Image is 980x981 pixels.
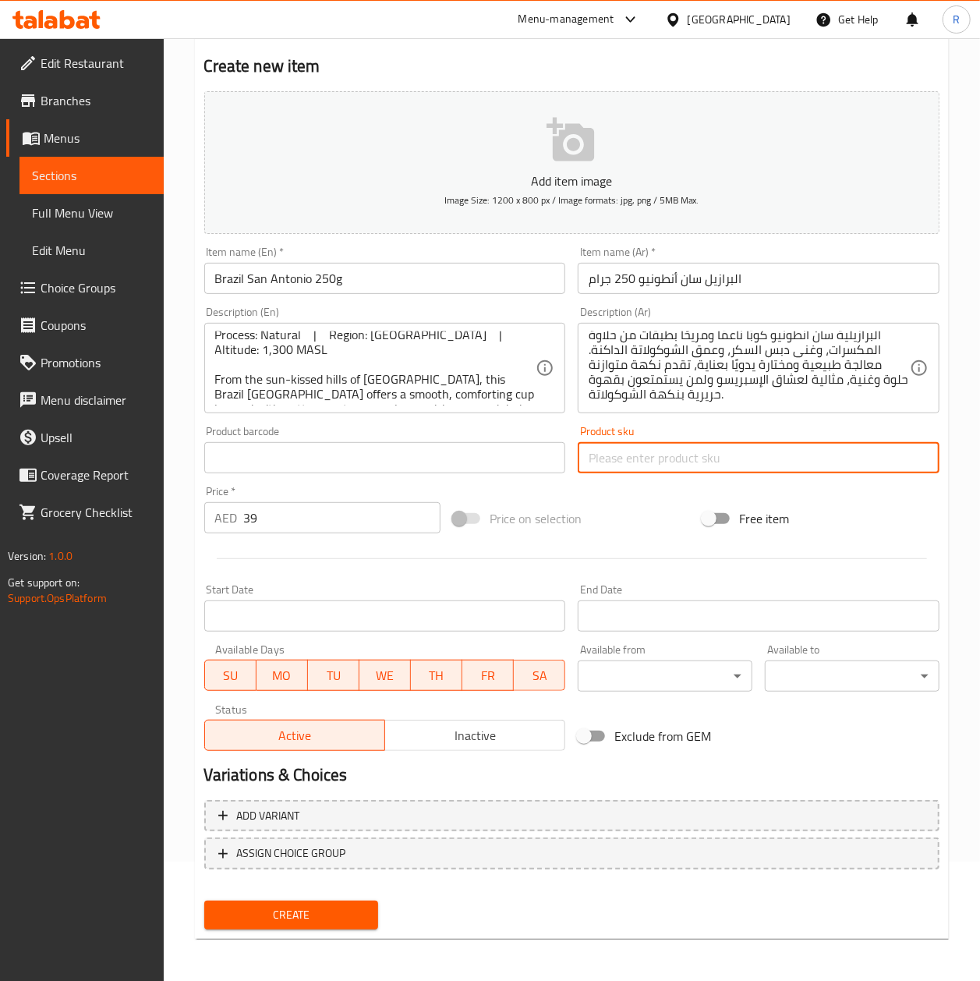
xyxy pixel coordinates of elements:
span: R [953,11,960,28]
button: SA [514,660,565,691]
button: Add item imageImage Size: 1200 x 800 px / Image formats: jpg, png / 5MB Max. [204,91,939,234]
span: 1.0.0 [48,546,73,566]
span: Exclude from GEM [614,727,711,745]
a: Branches [6,82,164,119]
div: [GEOGRAPHIC_DATA] [688,11,791,28]
input: Please enter product barcode [204,442,566,473]
textarea: مكونات النكهة: مكسرات | دبس السكر | شوكولاتة داكنة المعالجة: طبيعية | المنطقة: ميناس جيرايس | الا... [589,331,910,406]
button: Add variant [204,800,939,832]
h2: Variations & Choices [204,763,939,787]
span: Coupons [41,316,151,335]
span: Image Size: 1200 x 800 px / Image formats: jpg, png / 5MB Max. [444,191,699,209]
h2: Create new item [204,55,939,78]
input: Please enter product sku [578,442,939,473]
span: Active [211,724,379,747]
p: AED [215,508,238,527]
span: Inactive [391,724,559,747]
input: Enter name En [204,263,566,294]
a: Edit Menu [19,232,164,269]
span: FR [469,664,508,687]
a: Support.OpsPlatform [8,588,107,608]
button: SU [204,660,256,691]
p: Add item image [228,172,915,190]
button: MO [256,660,308,691]
a: Grocery Checklist [6,494,164,531]
span: Version: [8,546,46,566]
a: Menu disclaimer [6,381,164,419]
span: Free item [739,509,789,528]
span: Choice Groups [41,278,151,297]
div: ​ [765,660,939,692]
div: ​ [578,660,752,692]
input: Enter name Ar [578,263,939,294]
span: Edit Menu [32,241,151,260]
span: Create [217,905,366,925]
a: Sections [19,157,164,194]
button: TU [308,660,359,691]
span: Menu disclaimer [41,391,151,409]
span: Upsell [41,428,151,447]
button: Inactive [384,720,565,751]
a: Edit Restaurant [6,44,164,82]
span: MO [263,664,302,687]
a: Menus [6,119,164,157]
a: Upsell [6,419,164,456]
a: Coverage Report [6,456,164,494]
a: Promotions [6,344,164,381]
span: Grocery Checklist [41,503,151,522]
span: ASSIGN CHOICE GROUP [237,844,346,863]
span: Add variant [237,806,300,826]
button: Create [204,901,379,930]
span: Promotions [41,353,151,372]
span: Coverage Report [41,466,151,484]
button: WE [359,660,411,691]
span: WE [366,664,405,687]
input: Please enter price [244,502,441,533]
span: Menus [44,129,151,147]
span: TU [314,664,353,687]
a: Coupons [6,306,164,344]
div: Menu-management [518,10,614,29]
span: SA [520,664,559,687]
span: Full Menu View [32,204,151,222]
a: Choice Groups [6,269,164,306]
span: Edit Restaurant [41,54,151,73]
button: Active [204,720,385,751]
span: Branches [41,91,151,110]
button: FR [462,660,514,691]
textarea: Flavor Notes: Nuts | Molasses | Dark Chocolate Process: Natural | Region: [GEOGRAPHIC_DATA] | Alt... [215,331,536,406]
span: TH [417,664,456,687]
span: SU [211,664,250,687]
span: Sections [32,166,151,185]
span: Get support on: [8,572,80,593]
button: TH [411,660,462,691]
span: Price on selection [490,509,582,528]
a: Full Menu View [19,194,164,232]
button: ASSIGN CHOICE GROUP [204,838,939,869]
